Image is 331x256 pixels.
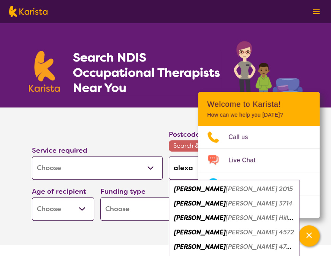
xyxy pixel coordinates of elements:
div: Alexandra Hills 4161 [173,211,296,225]
em: [PERSON_NAME] 3714 [226,199,293,207]
h1: Search NDIS Occupational Therapists Near You [73,50,220,95]
em: [PERSON_NAME] [174,185,226,193]
em: [PERSON_NAME] [174,228,226,236]
span: Search & select a postcode to proceed [169,140,299,152]
p: How can we help you [DATE]? [207,112,310,118]
input: Type [169,156,299,180]
em: [PERSON_NAME] [174,243,226,251]
em: [PERSON_NAME] Hills 4161 [226,214,305,222]
span: Facebook [228,178,265,189]
h2: Welcome to Karista! [207,100,310,109]
label: Age of recipient [32,187,86,196]
div: Alexandra 3714 [173,196,296,211]
ul: Choose channel [198,126,320,218]
em: [PERSON_NAME] [174,199,226,207]
label: Service required [32,146,87,155]
img: Karista logo [9,6,48,17]
label: Postcode or Suburb [169,130,235,139]
div: Alexandra 4740 [173,240,296,254]
button: Channel Menu [298,225,320,247]
div: Alexandria 2015 [173,182,296,196]
img: Karista logo [29,51,60,92]
img: menu [313,9,320,14]
span: Call us [228,131,257,143]
em: [PERSON_NAME] 4572 [226,228,294,236]
img: occupational-therapy [234,41,302,107]
em: [PERSON_NAME] 4740 [226,243,295,251]
em: [PERSON_NAME] 2015 [226,185,293,193]
em: [PERSON_NAME] [174,214,226,222]
label: Funding type [100,187,146,196]
div: Alexandra Headland 4572 [173,225,296,240]
div: Channel Menu [198,92,320,218]
span: Live Chat [228,155,264,166]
